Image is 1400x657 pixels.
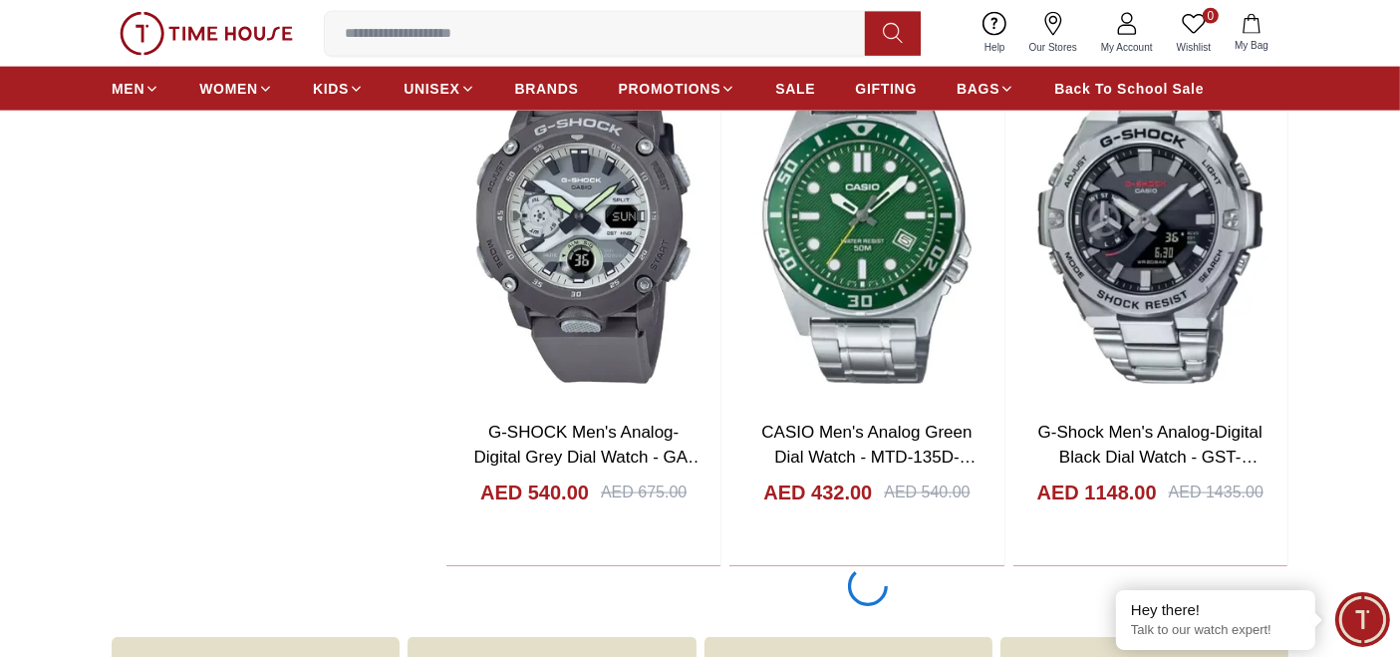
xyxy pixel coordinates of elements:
span: Help [977,40,1013,55]
a: BAGS [957,71,1014,107]
img: ... [120,12,293,56]
a: PROMOTIONS [619,71,736,107]
div: Hey there! [1131,600,1300,620]
span: KIDS [313,79,349,99]
a: GIFTING [855,71,917,107]
span: MEN [112,79,144,99]
div: AED 675.00 [601,481,687,504]
h4: AED 432.00 [763,479,872,506]
a: G-Shock Men's Analog-Digital Black Dial Watch - GST-B500D-1ADR [1038,423,1262,493]
h4: AED 540.00 [480,479,589,506]
span: BRANDS [515,79,579,99]
div: Chat Widget [1335,592,1390,647]
img: CASIO Men's Analog Green Dial Watch - MTD-135D-3AVDF [729,41,1003,403]
a: G-SHOCK Men's Analog-Digital Grey Dial Watch - GA-2000HD-8ADR [473,423,704,493]
a: 0Wishlist [1165,8,1223,59]
h4: AED 1148.00 [1037,479,1157,506]
span: GIFTING [855,79,917,99]
span: BAGS [957,79,999,99]
span: 0 [1203,8,1219,24]
div: AED 1435.00 [1169,481,1263,504]
span: PROMOTIONS [619,79,721,99]
span: Back To School Sale [1054,79,1204,99]
span: My Account [1093,40,1161,55]
img: G-Shock Men's Analog-Digital Black Dial Watch - GST-B500D-1ADR [1013,41,1287,403]
a: Our Stores [1017,8,1089,59]
span: My Bag [1227,38,1276,53]
p: Talk to our watch expert! [1131,622,1300,639]
span: WOMEN [199,79,258,99]
button: My Bag [1223,10,1280,57]
a: Back To School Sale [1054,71,1204,107]
a: MEN [112,71,159,107]
img: G-SHOCK Men's Analog-Digital Grey Dial Watch - GA-2000HD-8ADR [446,41,720,403]
a: WOMEN [199,71,273,107]
span: Wishlist [1169,40,1219,55]
a: KIDS [313,71,364,107]
a: UNISEX [404,71,474,107]
a: BRANDS [515,71,579,107]
span: SALE [775,79,815,99]
span: Our Stores [1021,40,1085,55]
a: CASIO Men's Analog Green Dial Watch - MTD-135D-3AVDF [761,423,976,493]
a: Help [973,8,1017,59]
a: SALE [775,71,815,107]
span: UNISEX [404,79,459,99]
div: AED 540.00 [884,481,970,504]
